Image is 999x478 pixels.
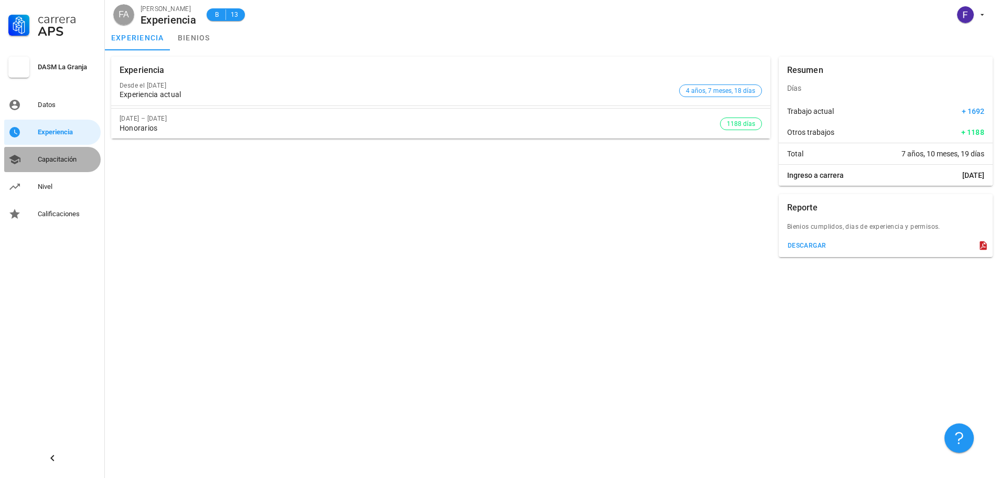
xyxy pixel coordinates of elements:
div: [PERSON_NAME] [141,4,196,14]
button: descargar [783,238,831,253]
div: Experiencia [120,57,165,84]
span: 13 [230,9,239,20]
a: experiencia [105,25,170,50]
a: Nivel [4,174,101,199]
div: avatar [113,4,134,25]
div: Calificaciones [38,210,96,218]
div: APS [38,25,96,38]
span: [DATE] [962,170,984,180]
div: descargar [787,242,826,249]
span: Total [787,148,803,159]
a: Datos [4,92,101,118]
span: Otros trabajos [787,127,834,137]
div: Experiencia actual [120,90,675,99]
div: [DATE] – [DATE] [120,115,720,122]
span: + 1188 [961,127,985,137]
a: Experiencia [4,120,101,145]
a: Capacitación [4,147,101,172]
div: DASM La Granja [38,63,96,71]
div: Datos [38,101,96,109]
a: Calificaciones [4,201,101,227]
div: Reporte [787,194,818,221]
div: Desde el [DATE] [120,82,675,89]
a: bienios [170,25,218,50]
div: avatar [957,6,974,23]
span: B [213,9,221,20]
span: + 1692 [962,106,984,116]
span: 4 años, 7 meses, 18 días [686,85,755,97]
div: Nivel [38,183,96,191]
div: Capacitación [38,155,96,164]
div: Honorarios [120,124,720,133]
span: 1188 días [727,118,755,130]
span: 7 años, 10 meses, 19 días [901,148,984,159]
div: Resumen [787,57,823,84]
div: Experiencia [141,14,196,26]
div: Bienios cumplidos, dias de experiencia y permisos. [779,221,993,238]
span: FA [119,4,129,25]
div: Experiencia [38,128,96,136]
span: Trabajo actual [787,106,834,116]
div: Días [779,76,993,101]
span: Ingreso a carrera [787,170,844,180]
div: Carrera [38,13,96,25]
